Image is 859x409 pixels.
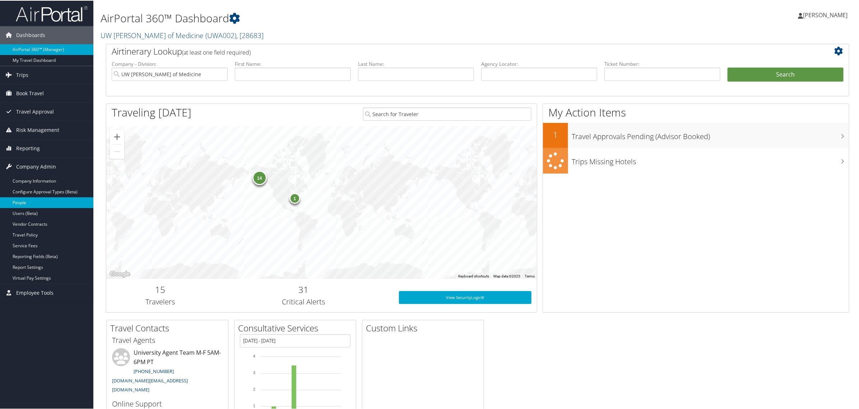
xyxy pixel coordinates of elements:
[798,4,855,25] a: [PERSON_NAME]
[253,370,255,374] tspan: 3
[112,398,223,408] h3: Online Support
[16,26,45,43] span: Dashboards
[108,269,132,278] a: Open this area in Google Maps (opens a new window)
[253,403,255,407] tspan: 1
[358,60,474,67] label: Last Name:
[803,10,848,18] span: [PERSON_NAME]
[238,321,356,334] h2: Consultative Services
[112,296,209,306] h3: Travelers
[16,283,54,301] span: Employee Tools
[112,335,223,345] h3: Travel Agents
[572,127,849,141] h3: Travel Approvals Pending (Advisor Booked)
[16,139,40,157] span: Reporting
[101,30,264,40] a: UW [PERSON_NAME] of Medicine
[253,353,255,358] tspan: 4
[16,157,56,175] span: Company Admin
[604,60,720,67] label: Ticket Number:
[101,10,603,25] h1: AirPortal 360™ Dashboard
[543,122,849,147] a: 1Travel Approvals Pending (Advisor Booked)
[134,367,174,374] a: [PHONE_NUMBER]
[572,152,849,166] h3: Trips Missing Hotels
[481,60,597,67] label: Agency Locator:
[108,348,226,395] li: University Agent Team M-F 5AM-6PM PT
[543,147,849,173] a: Trips Missing Hotels
[110,129,124,143] button: Zoom in
[458,273,489,278] button: Keyboard shortcuts
[110,144,124,158] button: Zoom out
[219,283,388,295] h2: 31
[543,128,568,140] h2: 1
[108,269,132,278] img: Google
[112,377,188,392] a: [DOMAIN_NAME][EMAIL_ADDRESS][DOMAIN_NAME]
[525,274,535,277] a: Terms (opens in new tab)
[399,290,532,303] a: View SecurityLogic®
[493,274,520,277] span: Map data ©2025
[363,107,532,120] input: Search for Traveler
[16,5,88,22] img: airportal-logo.png
[110,321,228,334] h2: Travel Contacts
[235,60,351,67] label: First Name:
[252,170,266,184] div: 14
[219,296,388,306] h3: Critical Alerts
[728,67,844,81] button: Search
[16,65,28,83] span: Trips
[16,102,54,120] span: Travel Approval
[182,48,251,56] span: (at least one field required)
[205,30,236,40] span: ( UWA002 )
[366,321,484,334] h2: Custom Links
[112,60,228,67] label: Company - Division:
[289,192,300,203] div: 1
[253,386,255,391] tspan: 2
[16,120,59,138] span: Risk Management
[16,84,44,102] span: Book Travel
[112,45,782,57] h2: Airtinerary Lookup
[112,104,191,119] h1: Traveling [DATE]
[112,283,209,295] h2: 15
[543,104,849,119] h1: My Action Items
[236,30,264,40] span: , [ 28683 ]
